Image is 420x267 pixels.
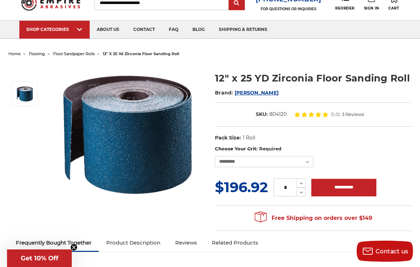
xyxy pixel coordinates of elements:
[342,112,364,117] span: 3 Reviews
[335,6,355,11] span: Reorder
[388,6,399,11] span: Cart
[364,6,379,11] span: Sign In
[168,235,204,250] a: Reviews
[70,244,77,251] button: Close teaser
[29,51,45,56] a: flooring
[215,134,241,142] dt: Pack Size:
[162,21,185,39] a: faq
[99,235,168,250] a: Product Description
[376,248,408,255] span: Contact us
[255,211,372,225] span: Free Shipping on orders over $149
[212,21,274,39] a: shipping & returns
[357,241,413,262] button: Contact us
[235,90,279,96] a: [PERSON_NAME]
[16,85,34,103] img: Zirconia 12" x 25 YD Floor Sanding Roll
[215,145,412,152] label: Choose Your Grit:
[90,21,126,39] a: about us
[269,111,287,118] dd: 804120
[256,7,322,11] p: FOR QUESTIONS OR INQUIRIES
[331,112,340,117] span: (5.0)
[204,235,266,250] a: Related Products
[185,21,212,39] a: blog
[215,90,233,96] span: Brand:
[8,235,99,250] a: Frequently Bought Together
[7,249,72,267] div: Get 10% OffClose teaser
[53,51,95,56] a: floor sandpaper rolls
[243,134,255,142] dd: 1 Roll
[21,254,58,262] span: Get 10% Off
[126,21,162,39] a: contact
[259,146,281,151] small: Required
[26,27,83,32] div: SHOP CATEGORIES
[215,71,412,85] h1: 12" x 25 YD Zirconia Floor Sanding Roll
[256,111,268,118] dt: SKU:
[58,64,199,203] img: Zirconia 12" x 25 YD Floor Sanding Roll
[215,178,268,196] span: $196.92
[8,51,21,56] a: home
[103,51,179,56] span: 12" x 25 yd zirconia floor sanding roll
